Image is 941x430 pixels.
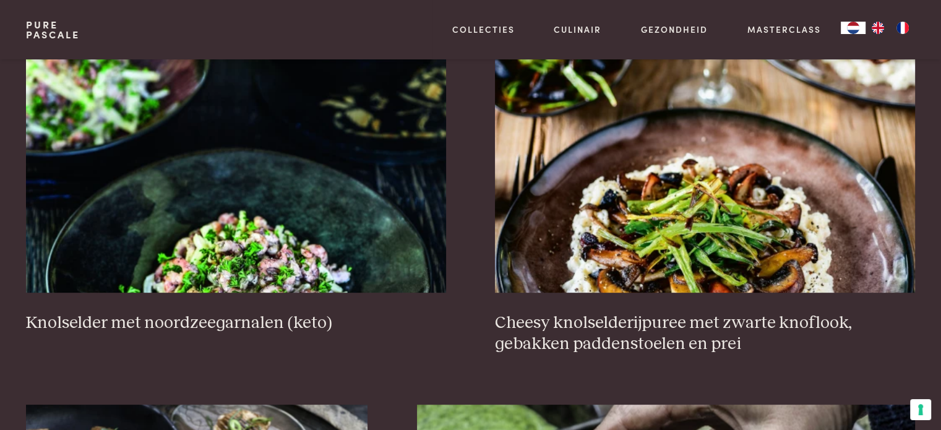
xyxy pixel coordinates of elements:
aside: Language selected: Nederlands [841,22,915,34]
a: Collecties [452,23,515,36]
a: FR [890,22,915,34]
a: Knolselder met noordzeegarnalen (keto) Knolselder met noordzeegarnalen (keto) [26,45,445,333]
a: NL [841,22,866,34]
img: Cheesy knolselderijpuree met zwarte knoflook, gebakken paddenstoelen en prei [495,45,914,293]
a: Gezondheid [641,23,708,36]
a: EN [866,22,890,34]
h3: Knolselder met noordzeegarnalen (keto) [26,312,445,334]
a: Masterclass [747,23,821,36]
button: Uw voorkeuren voor toestemming voor trackingtechnologieën [910,399,931,420]
h3: Cheesy knolselderijpuree met zwarte knoflook, gebakken paddenstoelen en prei [495,312,914,355]
a: Cheesy knolselderijpuree met zwarte knoflook, gebakken paddenstoelen en prei Cheesy knolselderijp... [495,45,914,355]
div: Language [841,22,866,34]
a: PurePascale [26,20,80,40]
img: Knolselder met noordzeegarnalen (keto) [26,45,445,293]
ul: Language list [866,22,915,34]
a: Culinair [554,23,601,36]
